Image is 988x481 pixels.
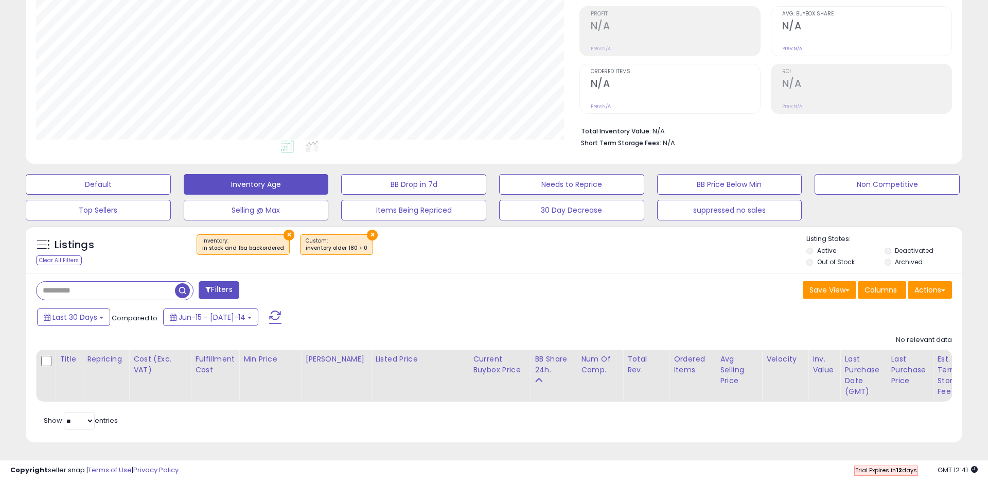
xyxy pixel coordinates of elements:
[782,45,802,51] small: Prev: N/A
[627,354,665,375] div: Total Rev.
[284,230,294,240] button: ×
[10,465,48,475] strong: Copyright
[52,312,97,322] span: Last 30 Days
[657,200,802,220] button: suppressed no sales
[938,465,978,475] span: 2025-08-14 12:41 GMT
[591,78,760,92] h2: N/A
[813,354,836,375] div: Inv. value
[55,238,94,252] h5: Listings
[817,257,855,266] label: Out of Stock
[195,354,235,375] div: Fulfillment Cost
[896,335,952,345] div: No relevant data
[133,465,179,475] a: Privacy Policy
[60,354,78,365] div: Title
[782,20,951,34] h2: N/A
[305,354,366,365] div: [PERSON_NAME]
[26,174,171,195] button: Default
[341,174,486,195] button: BB Drop in 7d
[663,138,675,148] span: N/A
[473,354,526,375] div: Current Buybox Price
[37,308,110,326] button: Last 30 Days
[815,174,960,195] button: Non Competitive
[199,281,239,299] button: Filters
[581,127,651,135] b: Total Inventory Value:
[844,354,882,397] div: Last Purchase Date (GMT)
[591,20,760,34] h2: N/A
[112,313,159,323] span: Compared to:
[306,245,367,252] div: inventory older 180 > 0
[163,308,258,326] button: Jun-15 - [DATE]-14
[803,281,856,299] button: Save View
[674,354,711,375] div: Ordered Items
[782,103,802,109] small: Prev: N/A
[937,354,975,397] div: Est. Short Term Storage Fee
[26,200,171,220] button: Top Sellers
[855,466,917,474] span: Trial Expires in days
[806,234,962,244] p: Listing States:
[87,354,125,365] div: Repricing
[908,281,952,299] button: Actions
[179,312,245,322] span: Jun-15 - [DATE]-14
[720,354,757,386] div: Avg Selling Price
[591,11,760,17] span: Profit
[243,354,296,365] div: Min Price
[341,200,486,220] button: Items Being Repriced
[202,237,284,252] span: Inventory :
[817,246,836,255] label: Active
[133,354,186,375] div: Cost (Exc. VAT)
[895,246,933,255] label: Deactivated
[10,466,179,475] div: seller snap | |
[306,237,367,252] span: Custom:
[535,354,572,375] div: BB Share 24h.
[896,466,902,474] b: 12
[591,45,611,51] small: Prev: N/A
[44,416,118,425] span: Show: entries
[891,354,928,386] div: Last Purchase Price
[581,139,661,147] b: Short Term Storage Fees:
[581,124,944,136] li: N/A
[499,200,644,220] button: 30 Day Decrease
[591,103,611,109] small: Prev: N/A
[895,257,923,266] label: Archived
[657,174,802,195] button: BB Price Below Min
[184,200,329,220] button: Selling @ Max
[591,69,760,75] span: Ordered Items
[36,255,82,265] div: Clear All Filters
[581,354,619,375] div: Num of Comp.
[375,354,464,365] div: Listed Price
[782,11,951,17] span: Avg. Buybox Share
[202,245,284,252] div: in stock and fba backordered
[766,354,804,365] div: Velocity
[499,174,644,195] button: Needs to Reprice
[864,285,897,295] span: Columns
[782,69,951,75] span: ROI
[858,281,906,299] button: Columns
[367,230,378,240] button: ×
[88,465,132,475] a: Terms of Use
[782,78,951,92] h2: N/A
[184,174,329,195] button: Inventory Age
